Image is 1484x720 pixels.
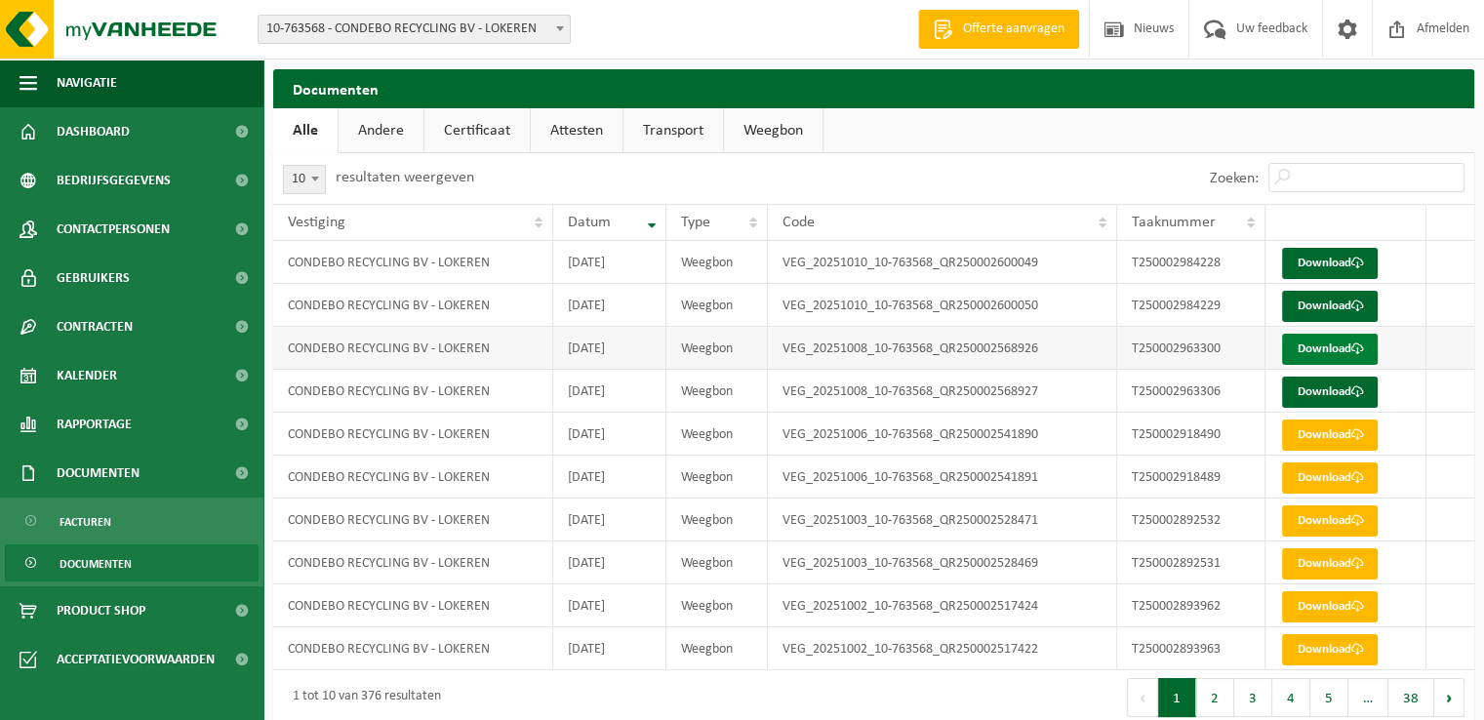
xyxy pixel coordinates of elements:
[273,627,553,670] td: CONDEBO RECYCLING BV - LOKEREN
[768,370,1117,413] td: VEG_20251008_10-763568_QR250002568927
[1117,241,1266,284] td: T250002984228
[424,108,530,153] a: Certificaat
[5,502,259,540] a: Facturen
[5,544,259,581] a: Documenten
[273,413,553,456] td: CONDEBO RECYCLING BV - LOKEREN
[666,327,768,370] td: Weegbon
[553,370,667,413] td: [DATE]
[1282,377,1378,408] a: Download
[1434,678,1464,717] button: Next
[57,635,215,684] span: Acceptatievoorwaarden
[57,351,117,400] span: Kalender
[57,205,170,254] span: Contactpersonen
[259,16,570,43] span: 10-763568 - CONDEBO RECYCLING BV - LOKEREN
[1132,215,1216,230] span: Taaknummer
[1196,678,1234,717] button: 2
[336,170,474,185] label: resultaten weergeven
[724,108,822,153] a: Weegbon
[553,499,667,541] td: [DATE]
[273,284,553,327] td: CONDEBO RECYCLING BV - LOKEREN
[768,541,1117,584] td: VEG_20251003_10-763568_QR250002528469
[768,627,1117,670] td: VEG_20251002_10-763568_QR250002517422
[666,370,768,413] td: Weegbon
[57,107,130,156] span: Dashboard
[273,541,553,584] td: CONDEBO RECYCLING BV - LOKEREN
[1117,456,1266,499] td: T250002918489
[60,503,111,540] span: Facturen
[768,327,1117,370] td: VEG_20251008_10-763568_QR250002568926
[273,241,553,284] td: CONDEBO RECYCLING BV - LOKEREN
[1282,505,1378,537] a: Download
[553,541,667,584] td: [DATE]
[768,499,1117,541] td: VEG_20251003_10-763568_QR250002528471
[1117,284,1266,327] td: T250002984229
[60,545,132,582] span: Documenten
[1282,334,1378,365] a: Download
[283,165,326,194] span: 10
[553,327,667,370] td: [DATE]
[553,627,667,670] td: [DATE]
[1127,678,1158,717] button: Previous
[1117,499,1266,541] td: T250002892532
[339,108,423,153] a: Andere
[1282,634,1378,665] a: Download
[666,499,768,541] td: Weegbon
[57,59,117,107] span: Navigatie
[1117,627,1266,670] td: T250002893963
[273,370,553,413] td: CONDEBO RECYCLING BV - LOKEREN
[666,413,768,456] td: Weegbon
[1310,678,1348,717] button: 5
[1117,541,1266,584] td: T250002892531
[57,586,145,635] span: Product Shop
[258,15,571,44] span: 10-763568 - CONDEBO RECYCLING BV - LOKEREN
[666,627,768,670] td: Weegbon
[553,456,667,499] td: [DATE]
[666,284,768,327] td: Weegbon
[57,156,171,205] span: Bedrijfsgegevens
[681,215,710,230] span: Type
[1388,678,1434,717] button: 38
[57,254,130,302] span: Gebruikers
[768,284,1117,327] td: VEG_20251010_10-763568_QR250002600050
[666,241,768,284] td: Weegbon
[1282,420,1378,451] a: Download
[273,584,553,627] td: CONDEBO RECYCLING BV - LOKEREN
[768,584,1117,627] td: VEG_20251002_10-763568_QR250002517424
[57,302,133,351] span: Contracten
[57,449,140,498] span: Documenten
[531,108,622,153] a: Attesten
[1282,462,1378,494] a: Download
[273,69,1474,107] h2: Documenten
[918,10,1079,49] a: Offerte aanvragen
[553,413,667,456] td: [DATE]
[1282,248,1378,279] a: Download
[273,499,553,541] td: CONDEBO RECYCLING BV - LOKEREN
[768,413,1117,456] td: VEG_20251006_10-763568_QR250002541890
[768,241,1117,284] td: VEG_20251010_10-763568_QR250002600049
[284,166,325,193] span: 10
[273,456,553,499] td: CONDEBO RECYCLING BV - LOKEREN
[1348,678,1388,717] span: …
[273,327,553,370] td: CONDEBO RECYCLING BV - LOKEREN
[1282,548,1378,580] a: Download
[1282,291,1378,322] a: Download
[1272,678,1310,717] button: 4
[958,20,1069,39] span: Offerte aanvragen
[1158,678,1196,717] button: 1
[1234,678,1272,717] button: 3
[666,584,768,627] td: Weegbon
[782,215,815,230] span: Code
[666,541,768,584] td: Weegbon
[273,108,338,153] a: Alle
[1210,171,1259,186] label: Zoeken:
[568,215,611,230] span: Datum
[57,400,132,449] span: Rapportage
[553,284,667,327] td: [DATE]
[288,215,345,230] span: Vestiging
[283,680,441,715] div: 1 tot 10 van 376 resultaten
[1117,413,1266,456] td: T250002918490
[666,456,768,499] td: Weegbon
[1117,584,1266,627] td: T250002893962
[768,456,1117,499] td: VEG_20251006_10-763568_QR250002541891
[623,108,723,153] a: Transport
